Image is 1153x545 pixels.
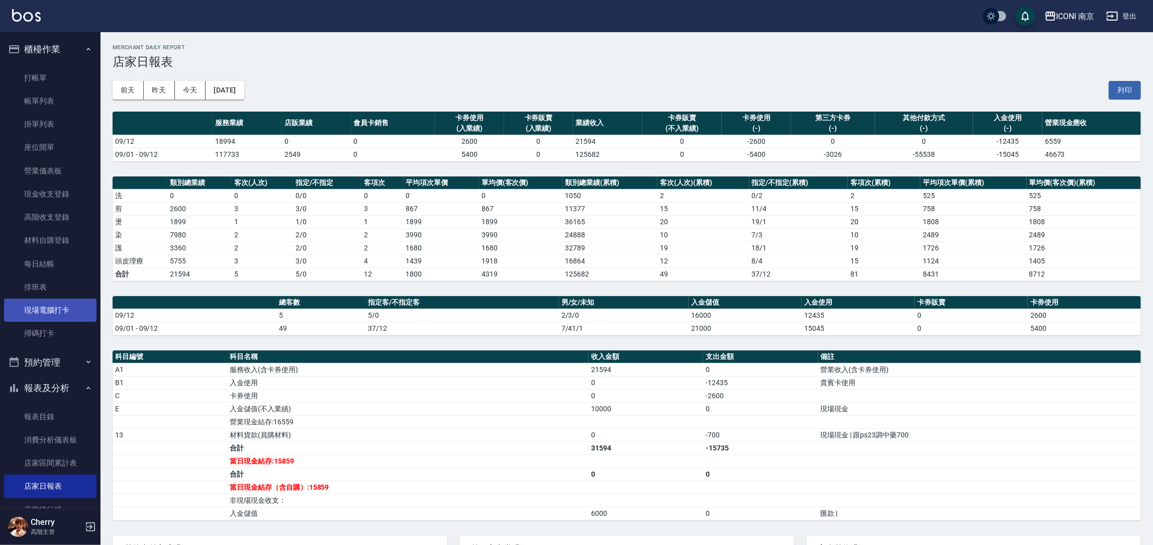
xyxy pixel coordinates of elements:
[113,363,227,376] td: A1
[1056,10,1095,23] div: ICONI 南京
[657,202,749,215] td: 15
[878,123,971,134] div: (-)
[1028,296,1141,309] th: 卡券使用
[875,135,974,148] td: 0
[562,241,657,254] td: 32789
[1027,241,1141,254] td: 1726
[361,215,403,228] td: 1
[403,202,479,215] td: 867
[4,349,97,376] button: 預約管理
[818,363,1141,376] td: 營業收入(含卡券使用)
[1015,6,1035,26] button: save
[703,468,818,481] td: 0
[351,112,435,135] th: 會員卡銷售
[293,228,361,241] td: 2 / 0
[657,228,749,241] td: 10
[4,159,97,183] a: 營業儀表板
[403,228,479,241] td: 3990
[848,228,920,241] td: 10
[818,402,1141,415] td: 現場現金
[227,376,589,389] td: 入金使用
[818,376,1141,389] td: 貴賓卡使用
[4,498,97,521] a: 店家排行榜
[1042,112,1141,135] th: 營業現金應收
[4,451,97,475] a: 店家區間累計表
[293,176,361,190] th: 指定/不指定
[848,189,920,202] td: 2
[293,241,361,254] td: 2 / 0
[113,296,1141,335] table: a dense table
[703,441,818,455] td: -15735
[167,176,232,190] th: 類別總業績
[227,494,589,507] td: 非現場現金收支：
[973,148,1042,161] td: -15045
[227,363,589,376] td: 服務收入(含卡券使用)
[724,113,789,123] div: 卡券使用
[361,228,403,241] td: 2
[293,267,361,281] td: 5/0
[113,350,227,364] th: 科目編號
[1028,309,1141,322] td: 2600
[4,229,97,252] a: 材料自購登錄
[802,296,915,309] th: 入金使用
[227,415,589,428] td: 營業現金結存:16559
[479,241,562,254] td: 1680
[724,123,789,134] div: (-)
[232,254,293,267] td: 3
[657,215,749,228] td: 20
[920,176,1026,190] th: 平均項次單價(累積)
[1028,322,1141,335] td: 5400
[703,363,818,376] td: 0
[232,241,293,254] td: 2
[749,202,848,215] td: 11 / 4
[435,148,504,161] td: 5400
[4,375,97,401] button: 報表及分析
[167,202,232,215] td: 2600
[4,252,97,276] a: 每日結帳
[976,113,1040,123] div: 入金使用
[113,402,227,415] td: E
[507,123,571,134] div: (入業績)
[920,228,1026,241] td: 2489
[794,123,873,134] div: (-)
[403,215,479,228] td: 1899
[657,241,749,254] td: 19
[227,507,589,520] td: 入金儲值
[1109,81,1141,100] button: 列印
[507,113,571,123] div: 卡券販賣
[722,148,791,161] td: -5400
[915,296,1028,309] th: 卡券販賣
[848,176,920,190] th: 客項次(累積)
[437,123,502,134] div: (入業績)
[749,241,848,254] td: 18 / 1
[589,507,703,520] td: 6000
[4,206,97,229] a: 高階收支登錄
[645,113,719,123] div: 卡券販賣
[276,296,365,309] th: 總客數
[227,402,589,415] td: 入金儲值(不入業績)
[1027,215,1141,228] td: 1808
[1027,202,1141,215] td: 758
[559,309,689,322] td: 2/3/0
[113,202,167,215] td: 剪
[749,267,848,281] td: 37/12
[749,228,848,241] td: 7 / 3
[113,55,1141,69] h3: 店家日報表
[4,405,97,428] a: 報表目錄
[276,309,365,322] td: 5
[878,113,971,123] div: 其他付款方式
[479,267,562,281] td: 4319
[361,254,403,267] td: 4
[802,309,915,322] td: 12435
[915,322,1028,335] td: 0
[293,254,361,267] td: 3 / 0
[848,202,920,215] td: 15
[479,176,562,190] th: 單均價(客次價)
[479,228,562,241] td: 3990
[848,215,920,228] td: 20
[227,481,589,494] td: 當日現金結存（含自購）:15859
[293,215,361,228] td: 1 / 0
[562,267,657,281] td: 125682
[113,81,144,100] button: 前天
[4,276,97,299] a: 排班表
